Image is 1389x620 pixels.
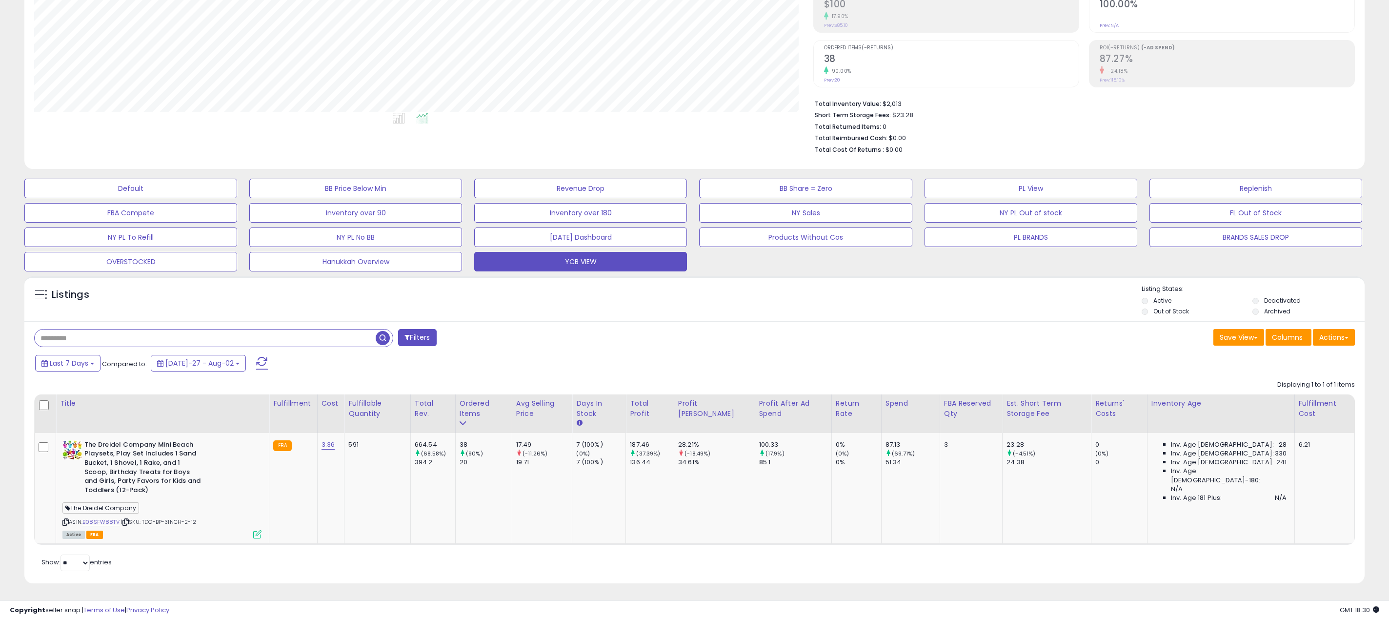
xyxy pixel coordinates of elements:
[828,67,851,75] small: 90.00%
[1007,398,1087,419] div: Est. Short Term Storage Fee
[1171,440,1274,449] span: Inv. Age [DEMOGRAPHIC_DATA]:
[1313,329,1355,346] button: Actions
[1264,296,1301,305] label: Deactivated
[1264,307,1290,315] label: Archived
[765,450,785,457] small: (17.9%)
[1275,494,1287,502] span: N/A
[249,227,462,247] button: NY PL No BB
[925,179,1137,198] button: PL View
[630,398,670,419] div: Total Profit
[576,398,622,419] div: Days In Stock
[348,398,406,419] div: Fulfillable Quantity
[815,123,881,131] b: Total Returned Items:
[1151,398,1290,409] div: Inventory Age
[576,419,582,428] small: Days In Stock.
[1149,203,1362,223] button: FL Out of Stock
[1276,458,1287,467] span: 241
[1266,329,1311,346] button: Columns
[84,440,203,497] b: The Dreidel Company Mini Beach Playsets, Play Set Includes 1 Sand Bucket, 1 Shovel, 1 Rake, and 1...
[474,203,687,223] button: Inventory over 180
[24,179,237,198] button: Default
[24,227,237,247] button: NY PL To Refill
[1272,332,1303,342] span: Columns
[466,450,483,457] small: (90%)
[759,440,831,449] div: 100.33
[576,450,590,457] small: (0%)
[1171,494,1222,502] span: Inv. Age 181 Plus:
[273,398,313,409] div: Fulfillment
[836,398,877,419] div: Return Rate
[1100,77,1125,83] small: Prev: 115.10%
[24,252,237,271] button: OVERSTOCKED
[1142,285,1365,294] p: Listing States:
[460,398,508,419] div: Ordered Items
[50,358,88,368] span: Last 7 Days
[815,111,891,119] b: Short Term Storage Fees:
[892,110,913,120] span: $23.28
[1299,398,1350,419] div: Fulfillment Cost
[415,458,455,467] div: 394.2
[944,440,995,449] div: 3
[24,203,237,223] button: FBA Compete
[886,458,940,467] div: 51.34
[892,450,915,457] small: (69.71%)
[41,558,112,567] span: Show: entries
[684,450,710,457] small: (-18.49%)
[1279,440,1287,449] span: 28
[35,355,101,372] button: Last 7 Days
[678,440,755,449] div: 28.21%
[52,288,89,302] h5: Listings
[322,440,335,450] a: 3.36
[1171,458,1274,467] span: Inv. Age [DEMOGRAPHIC_DATA]:
[883,122,886,131] span: 0
[1104,67,1128,75] small: -24.18%
[576,458,625,467] div: 7 (100%)
[678,458,755,467] div: 34.61%
[1171,467,1287,484] span: Inv. Age [DEMOGRAPHIC_DATA]-180:
[86,531,103,539] span: FBA
[759,458,831,467] div: 85.1
[1275,449,1287,458] span: 330
[925,227,1137,247] button: PL BRANDS
[576,440,625,449] div: 7 (100%)
[1153,296,1171,305] label: Active
[102,359,147,369] span: Compared to:
[1007,440,1091,449] div: 23.28
[1277,380,1355,390] div: Displaying 1 to 1 of 1 items
[322,398,341,409] div: Cost
[944,398,998,419] div: FBA Reserved Qty
[1095,458,1147,467] div: 0
[678,398,751,419] div: Profit [PERSON_NAME]
[699,179,912,198] button: BB Share = Zero
[886,145,903,154] span: $0.00
[828,13,848,20] small: 17.90%
[165,358,234,368] span: [DATE]-27 - Aug-02
[815,100,881,108] b: Total Inventory Value:
[1095,440,1147,449] div: 0
[824,22,848,28] small: Prev: $85.10
[126,605,169,615] a: Privacy Policy
[421,450,446,457] small: (68.58%)
[1149,179,1362,198] button: Replenish
[815,134,887,142] b: Total Reimbursed Cash:
[889,133,906,143] span: $0.00
[249,252,462,271] button: Hanukkah Overview
[824,45,1079,50] span: Ordered Items
[82,518,120,526] a: B08SFW88TV
[474,227,687,247] button: [DATE] Dashboard
[824,53,1079,66] h2: 38
[836,458,881,467] div: 0%
[836,450,849,457] small: (0%)
[516,458,572,467] div: 19.71
[62,440,82,460] img: 51-0wSldtjL._SL40_.jpg
[460,440,512,449] div: 38
[1340,605,1379,615] span: 2025-08-10 18:30 GMT
[249,203,462,223] button: Inventory over 90
[630,458,674,467] div: 136.44
[1171,485,1183,494] span: N/A
[886,398,936,409] div: Spend
[62,531,85,539] span: All listings currently available for purchase on Amazon
[699,203,912,223] button: NY Sales
[699,227,912,247] button: Products Without Cos
[1299,440,1347,449] div: 6.21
